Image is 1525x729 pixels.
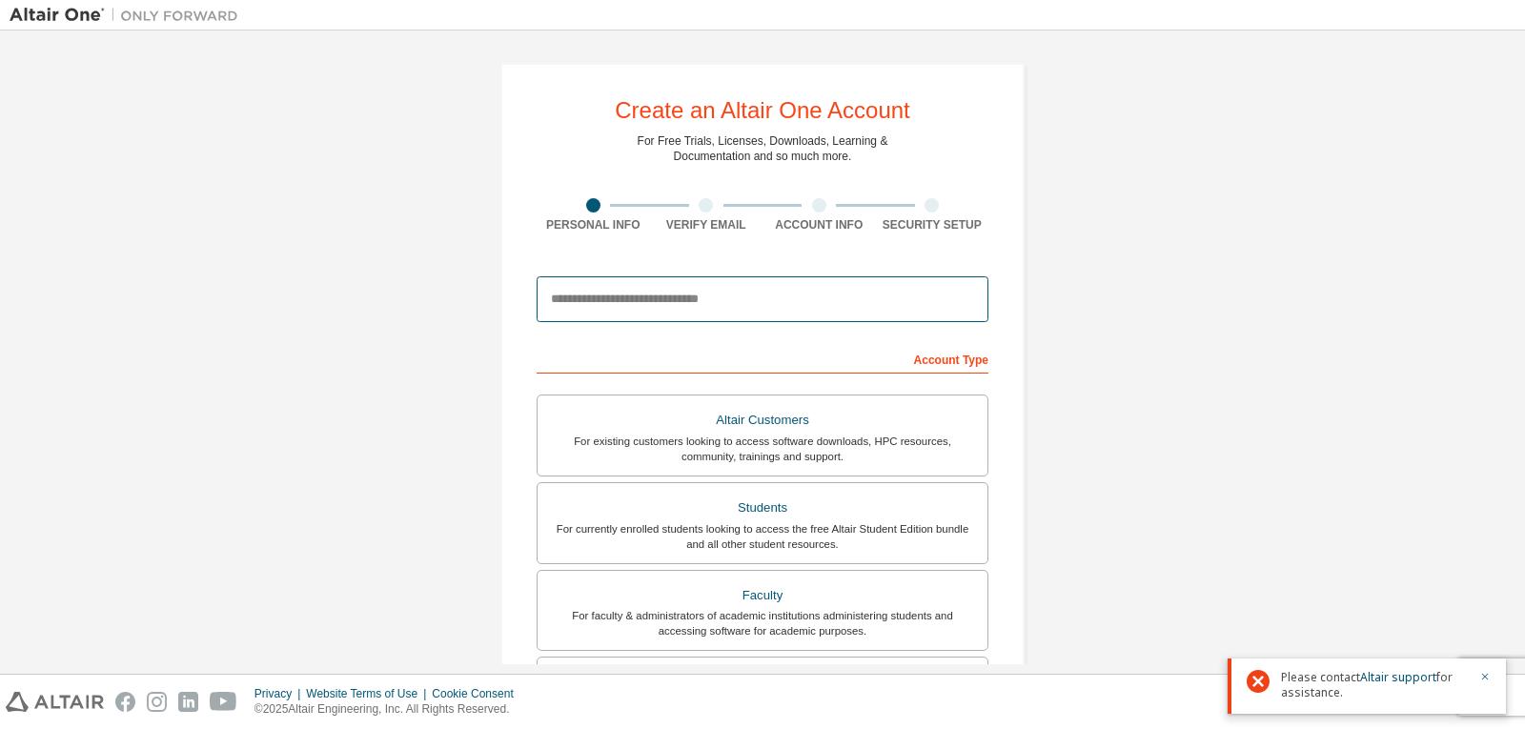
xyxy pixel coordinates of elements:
div: Account Type [537,343,988,374]
img: facebook.svg [115,692,135,712]
div: Privacy [254,686,306,701]
span: Please contact for assistance. [1281,670,1468,700]
img: youtube.svg [210,692,237,712]
a: Altair support [1360,669,1436,685]
div: For currently enrolled students looking to access the free Altair Student Edition bundle and all ... [549,521,976,552]
img: instagram.svg [147,692,167,712]
div: Security Setup [876,217,989,233]
div: Cookie Consent [432,686,524,701]
div: For faculty & administrators of academic institutions administering students and accessing softwa... [549,608,976,638]
p: © 2025 Altair Engineering, Inc. All Rights Reserved. [254,701,525,718]
div: For Free Trials, Licenses, Downloads, Learning & Documentation and so much more. [638,133,888,164]
img: linkedin.svg [178,692,198,712]
div: For existing customers looking to access software downloads, HPC resources, community, trainings ... [549,434,976,464]
img: Altair One [10,6,248,25]
div: Faculty [549,582,976,609]
div: Account Info [762,217,876,233]
div: Personal Info [537,217,650,233]
div: Altair Customers [549,407,976,434]
div: Create an Altair One Account [615,99,910,122]
div: Verify Email [650,217,763,233]
div: Website Terms of Use [306,686,432,701]
img: altair_logo.svg [6,692,104,712]
div: Students [549,495,976,521]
